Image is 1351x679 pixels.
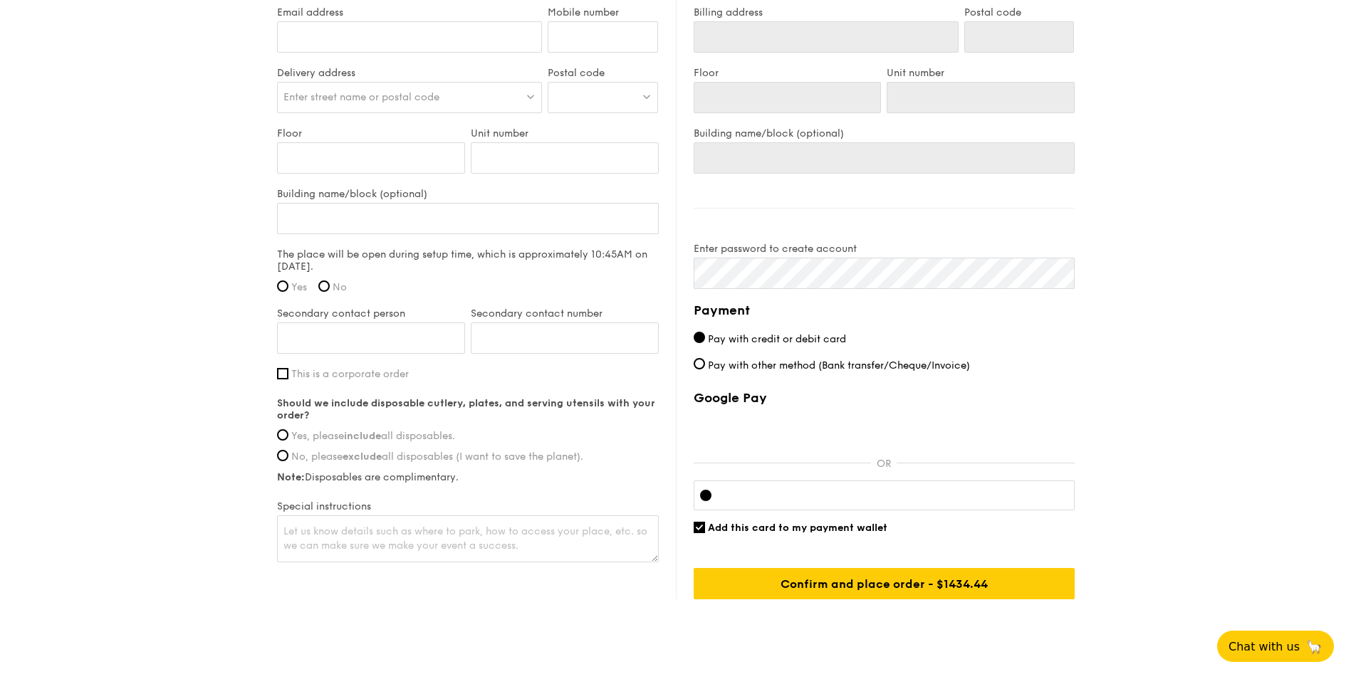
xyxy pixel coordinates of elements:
[642,91,652,102] img: icon-dropdown.fa26e9f9.svg
[694,390,1075,406] label: Google Pay
[343,451,382,463] strong: exclude
[694,6,959,19] label: Billing address
[1229,640,1300,653] span: Chat with us
[694,127,1075,140] label: Building name/block (optional)
[708,522,887,534] span: Add this card to my payment wallet
[548,6,658,19] label: Mobile number
[964,6,1075,19] label: Postal code
[871,458,897,470] p: OR
[471,127,659,140] label: Unit number
[277,6,543,19] label: Email address
[694,300,1075,320] h4: Payment
[277,67,543,79] label: Delivery address
[694,67,882,79] label: Floor
[277,500,659,512] label: Special instructions
[277,471,305,483] strong: Note:
[291,430,455,442] span: Yes, please all disposables.
[694,243,1075,255] label: Enter password to create account
[291,368,409,380] span: This is a corporate order
[277,248,659,273] label: The place will be open during setup time, which is approximately 10:45AM on [DATE].
[291,451,583,463] span: No, please all disposables (I want to save the planet).
[471,307,659,320] label: Secondary contact number
[277,397,655,421] strong: Should we include disposable cutlery, plates, and serving utensils with your order?
[283,91,439,103] span: Enter street name or postal code
[291,281,307,293] span: Yes
[333,281,347,293] span: No
[694,332,705,343] input: Pay with credit or debit card
[694,358,705,369] input: Pay with other method (Bank transfer/Cheque/Invoice)
[277,429,288,441] input: Yes, pleaseincludeall disposables.
[277,368,288,379] input: This is a corporate order
[694,568,1075,599] input: Confirm and place order - $1434.44
[277,471,659,483] label: Disposables are complimentary.
[548,67,658,79] label: Postal code
[277,307,465,320] label: Secondary contact person
[277,450,288,461] input: No, pleaseexcludeall disposables (I want to save the planet).
[526,91,536,102] img: icon-dropdown.fa26e9f9.svg
[344,430,381,442] strong: include
[1305,638,1323,655] span: 🦙
[723,490,1068,501] iframe: Secure card payment input frame
[887,67,1075,79] label: Unit number
[277,188,659,200] label: Building name/block (optional)
[318,280,330,292] input: No
[694,414,1075,446] iframe: Secure payment button frame
[708,333,846,345] span: Pay with credit or debit card
[708,359,970,372] span: Pay with other method (Bank transfer/Cheque/Invoice)
[277,280,288,292] input: Yes
[1217,631,1334,662] button: Chat with us🦙
[277,127,465,140] label: Floor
